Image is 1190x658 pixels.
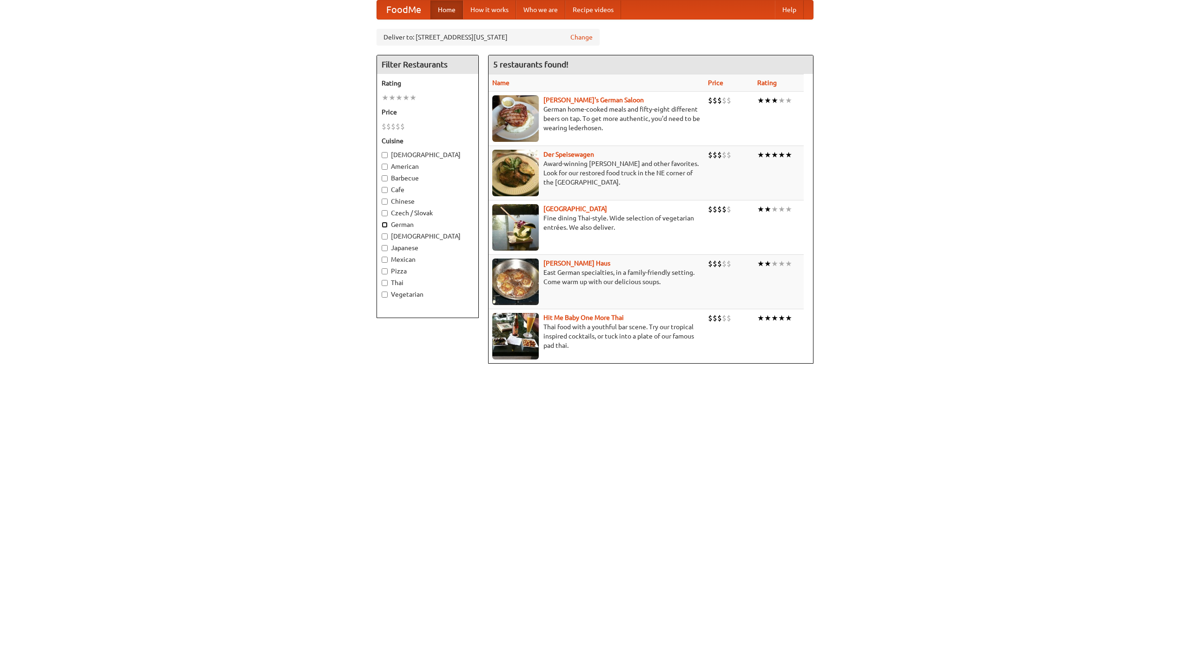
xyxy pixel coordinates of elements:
input: Mexican [382,257,388,263]
li: $ [391,121,396,132]
a: [PERSON_NAME] Haus [543,259,610,267]
li: $ [722,313,727,323]
li: $ [713,95,717,106]
li: ★ [771,150,778,160]
li: $ [713,259,717,269]
li: $ [722,204,727,214]
input: American [382,164,388,170]
li: ★ [382,93,389,103]
li: $ [713,204,717,214]
input: Cafe [382,187,388,193]
li: $ [717,313,722,323]
p: Award-winning [PERSON_NAME] and other favorites. Look for our restored food truck in the NE corne... [492,159,701,187]
li: ★ [785,313,792,323]
li: ★ [771,313,778,323]
li: ★ [785,95,792,106]
input: [DEMOGRAPHIC_DATA] [382,152,388,158]
img: kohlhaus.jpg [492,259,539,305]
b: Der Speisewagen [543,151,594,158]
a: Rating [757,79,777,86]
input: [DEMOGRAPHIC_DATA] [382,233,388,239]
li: ★ [778,150,785,160]
a: Change [570,33,593,42]
li: $ [727,204,731,214]
li: $ [708,150,713,160]
li: $ [386,121,391,132]
li: $ [717,95,722,106]
li: $ [708,95,713,106]
img: babythai.jpg [492,313,539,359]
li: ★ [785,150,792,160]
a: Help [775,0,804,19]
li: ★ [764,150,771,160]
a: Name [492,79,509,86]
li: ★ [764,204,771,214]
a: Price [708,79,723,86]
li: ★ [771,259,778,269]
label: American [382,162,474,171]
input: Barbecue [382,175,388,181]
input: Thai [382,280,388,286]
h5: Rating [382,79,474,88]
p: Fine dining Thai-style. Wide selection of vegetarian entrées. We also deliver. [492,213,701,232]
div: Deliver to: [STREET_ADDRESS][US_STATE] [377,29,600,46]
h5: Cuisine [382,136,474,146]
li: $ [727,150,731,160]
input: Czech / Slovak [382,210,388,216]
li: $ [722,95,727,106]
a: Recipe videos [565,0,621,19]
li: ★ [764,313,771,323]
li: ★ [757,204,764,214]
li: ★ [757,150,764,160]
a: [GEOGRAPHIC_DATA] [543,205,607,213]
li: ★ [757,95,764,106]
li: $ [727,259,731,269]
p: Thai food with a youthful bar scene. Try our tropical inspired cocktails, or tuck into a plate of... [492,322,701,350]
label: Cafe [382,185,474,194]
label: Chinese [382,197,474,206]
li: $ [722,259,727,269]
li: ★ [389,93,396,103]
input: Pizza [382,268,388,274]
li: $ [722,150,727,160]
li: $ [708,204,713,214]
li: $ [717,150,722,160]
li: ★ [410,93,416,103]
img: esthers.jpg [492,95,539,142]
label: Czech / Slovak [382,208,474,218]
li: ★ [778,204,785,214]
b: [PERSON_NAME]'s German Saloon [543,96,644,104]
li: $ [708,313,713,323]
li: $ [727,95,731,106]
li: $ [382,121,386,132]
li: ★ [764,259,771,269]
li: ★ [757,259,764,269]
img: satay.jpg [492,204,539,251]
li: $ [717,204,722,214]
label: [DEMOGRAPHIC_DATA] [382,232,474,241]
label: Barbecue [382,173,474,183]
input: Vegetarian [382,292,388,298]
li: ★ [757,313,764,323]
li: ★ [785,204,792,214]
a: Hit Me Baby One More Thai [543,314,624,321]
a: FoodMe [377,0,430,19]
input: Japanese [382,245,388,251]
li: $ [396,121,400,132]
li: $ [713,313,717,323]
label: [DEMOGRAPHIC_DATA] [382,150,474,160]
a: How it works [463,0,516,19]
input: German [382,222,388,228]
li: ★ [778,95,785,106]
a: Home [430,0,463,19]
li: ★ [764,95,771,106]
li: $ [713,150,717,160]
label: German [382,220,474,229]
p: East German specialties, in a family-friendly setting. Come warm up with our delicious soups. [492,268,701,286]
h4: Filter Restaurants [377,55,478,74]
li: ★ [771,204,778,214]
li: $ [400,121,405,132]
